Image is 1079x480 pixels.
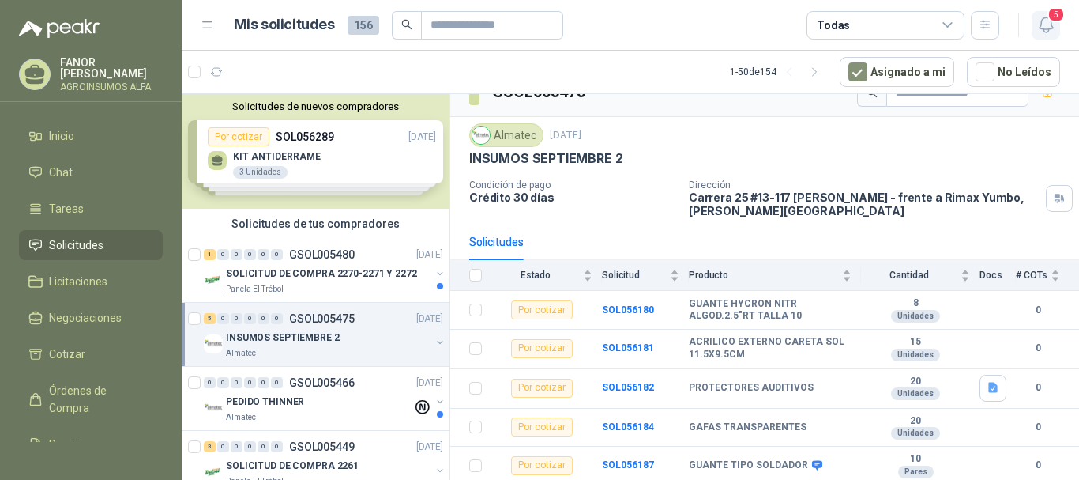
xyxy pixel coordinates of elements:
[204,377,216,388] div: 0
[891,427,940,440] div: Unidades
[689,180,1040,191] p: Dirección
[861,270,957,281] span: Cantidad
[226,411,256,424] p: Almatec
[511,418,573,437] div: Por cotizar
[244,441,256,452] div: 0
[226,266,417,282] p: SOLICITUD DE COMPRA 2270-2271 Y 2272
[19,376,163,423] a: Órdenes de Compra
[730,59,827,85] div: 1 - 50 de 154
[689,260,861,291] th: Producto
[289,441,355,452] p: GSOL005449
[258,377,269,388] div: 0
[49,164,73,181] span: Chat
[401,19,412,30] span: search
[1016,458,1060,473] b: 0
[1047,7,1065,22] span: 5
[188,100,443,112] button: Solicitudes de nuevos compradores
[602,342,654,353] a: SOL056181
[271,249,283,260] div: 0
[231,441,242,452] div: 0
[289,313,355,324] p: GSOL005475
[19,339,163,369] a: Cotizar
[19,157,163,187] a: Chat
[244,313,256,324] div: 0
[861,336,970,349] b: 15
[891,349,940,361] div: Unidades
[289,377,355,388] p: GSOL005466
[891,310,940,323] div: Unidades
[19,303,163,333] a: Negociaciones
[49,273,107,290] span: Licitaciones
[469,150,622,167] p: INSUMOS SEPTIEMBRE 2
[1016,270,1047,281] span: # COTs
[602,382,654,393] a: SOL056182
[258,313,269,324] div: 0
[1016,260,1079,291] th: # COTs
[231,377,242,388] div: 0
[416,312,443,327] p: [DATE]
[491,260,602,291] th: Estado
[226,459,359,474] p: SOLICITUD DE COMPRA 2261
[472,127,490,144] img: Company Logo
[861,453,970,466] b: 10
[689,270,839,281] span: Producto
[689,336,852,361] b: ACRILICO EXTERNO CARETA SOL 11.5X9.5CM
[204,245,446,296] a: 1 0 0 0 0 0 GSOL005480[DATE] Company LogoSOLICITUD DE COMPRA 2270-2271 Y 2272Panela El Trébol
[861,376,970,388] b: 20
[19,19,100,38] img: Logo peakr
[49,127,74,145] span: Inicio
[217,249,229,260] div: 0
[689,421,806,434] b: GAFAS TRANSPARENTES
[891,387,940,400] div: Unidades
[19,266,163,297] a: Licitaciones
[217,313,229,324] div: 0
[19,194,163,224] a: Tareas
[1016,420,1060,435] b: 0
[1016,303,1060,318] b: 0
[602,421,654,433] a: SOL056184
[231,249,242,260] div: 0
[49,236,103,254] span: Solicitudes
[271,377,283,388] div: 0
[416,376,443,391] p: [DATE]
[602,304,654,316] b: SOL056180
[348,16,379,35] span: 156
[840,57,954,87] button: Asignado a mi
[416,440,443,455] p: [DATE]
[60,57,163,79] p: FANOR [PERSON_NAME]
[204,313,216,324] div: 5
[511,379,573,398] div: Por cotizar
[204,270,223,289] img: Company Logo
[204,334,223,353] img: Company Logo
[689,298,852,323] b: GUANTE HYCRON NITR ALGOD.2.5"RT TALLA 10
[602,459,654,471] a: SOL056187
[979,260,1016,291] th: Docs
[469,180,676,191] p: Condición de pago
[49,309,122,327] span: Negociaciones
[602,270,667,281] span: Solicitud
[217,441,229,452] div: 0
[967,57,1060,87] button: No Leídos
[60,82,163,92] p: AGROINSUMOS ALFA
[231,313,242,324] div: 0
[49,346,85,363] span: Cotizar
[861,260,979,291] th: Cantidad
[234,13,335,36] h1: Mis solicitudes
[19,121,163,151] a: Inicio
[550,128,581,143] p: [DATE]
[861,297,970,310] b: 8
[511,300,573,319] div: Por cotizar
[511,339,573,358] div: Por cotizar
[689,459,808,472] b: GUANTE TIPO SOLDADOR
[689,382,814,395] b: PROTECTORES AUDITIVOS
[469,123,543,147] div: Almatec
[204,373,446,424] a: 0 0 0 0 0 0 GSOL005466[DATE] Company LogoPEDIDO THINNERAlmatec
[1032,11,1060,40] button: 5
[226,331,340,346] p: INSUMOS SEPTIEMBRE 2
[689,191,1040,217] p: Carrera 25 #13-117 [PERSON_NAME] - frente a Rimax Yumbo , [PERSON_NAME][GEOGRAPHIC_DATA]
[226,395,304,410] p: PEDIDO THINNER
[416,248,443,263] p: [DATE]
